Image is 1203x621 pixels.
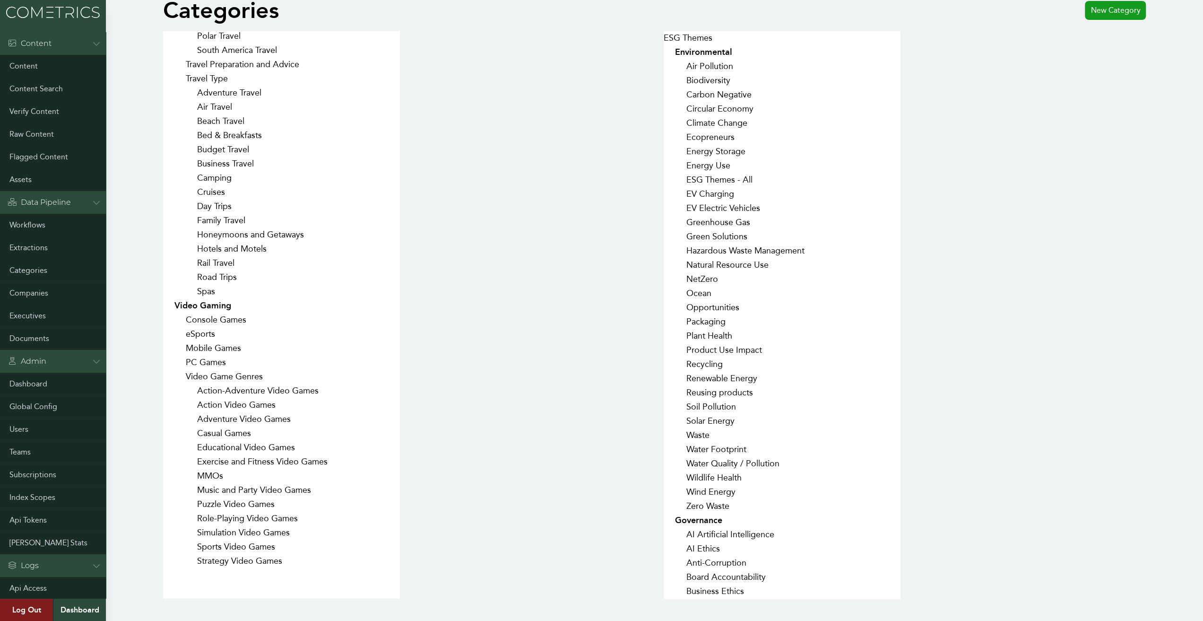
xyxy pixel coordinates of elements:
a: Climate Change [664,118,747,128]
a: Travel Type [163,73,228,84]
a: Wildlife Health [664,472,742,483]
a: Video Gaming [163,300,231,311]
a: MMOs [163,471,223,481]
a: Adventure Video Games [163,414,291,424]
a: Energy Storage [664,146,745,157]
a: Budget Travel [163,144,249,155]
a: EV Electric Vehicles [664,203,760,213]
a: Action Video Games [163,400,276,410]
a: ESG Themes [664,33,712,43]
a: Spas [163,286,215,297]
a: Biodiversity [664,75,730,86]
a: Sports Video Games [163,542,275,552]
a: Anti-Corruption [664,558,746,568]
a: Travel Preparation and Advice [163,59,299,70]
a: Video Game Genres [163,371,263,382]
a: eSports [163,329,215,339]
a: Carbon Negative [664,89,752,100]
div: Logs [8,560,39,571]
div: Content [8,38,52,49]
a: Adventure Travel [163,87,261,98]
a: Simulation Video Games [163,527,290,538]
a: Opportunities [664,302,739,313]
a: Business Travel [163,158,254,169]
a: EV Charging [664,189,734,199]
a: Rail Travel [163,258,234,268]
a: Mobile Games [163,343,241,353]
a: Plant Health [664,331,732,341]
a: Cruises [163,187,225,197]
a: NetZero [664,274,718,284]
a: Solar Energy [664,416,735,426]
a: Soil Pollution [664,402,736,412]
a: Water Footprint [664,444,746,455]
a: Strategy Video Games [163,556,282,566]
a: Recycling [664,359,723,369]
a: Action-Adventure Video Games [163,385,319,396]
a: AI Artificial Intelligence [664,529,774,540]
div: Admin [8,356,46,367]
a: Music and Party Video Games [163,485,311,495]
a: Reusing products [664,387,753,398]
a: Camping [163,173,232,183]
a: Air Pollution [664,61,733,71]
a: AI Ethics [664,543,720,554]
a: Hotels and Motels [163,244,267,254]
a: Ecopreneurs [664,132,735,142]
a: ESG Themes - All [664,175,753,185]
a: South America Travel [163,45,277,55]
a: Circular Economy [664,104,753,114]
a: Beach Travel [163,116,244,126]
a: Educational Video Games [163,442,295,453]
a: Bed & Breakfasts [163,130,262,140]
a: Road Trips [163,272,237,282]
a: Hazardous Waste Management [664,245,805,256]
a: Honeymoons and Getaways [163,229,304,240]
a: Renewable Energy [664,373,757,384]
a: Energy Use [664,160,730,171]
a: Waste [664,430,710,440]
a: Day Trips [163,201,232,211]
a: Environmental [664,47,732,57]
a: Business Ethics [664,586,744,596]
a: Family Travel [163,215,245,226]
a: Puzzle Video Games [163,499,275,509]
a: Greenhouse Gas [664,217,750,227]
a: Water Quality / Pollution [664,458,779,469]
a: Governance [664,515,722,525]
a: Green Solutions [664,231,747,242]
a: Dashboard [53,599,106,621]
a: Packaging [664,316,726,327]
a: Zero Waste [664,501,729,511]
a: PC Games [163,357,226,367]
a: Exercise and Fitness Video Games [163,456,328,467]
a: Board Accountability [664,572,766,582]
a: Ocean [664,288,711,298]
a: Air Travel [163,102,232,112]
a: Console Games [163,315,246,325]
a: Product Use Impact [664,345,762,355]
a: Casual Games [163,428,251,438]
div: Data Pipeline [8,197,71,208]
a: Role-Playing Video Games [163,513,298,524]
a: Wind Energy [664,487,736,497]
a: New Category [1085,1,1146,20]
a: Polar Travel [163,31,241,41]
a: Natural Resource Use [664,260,769,270]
